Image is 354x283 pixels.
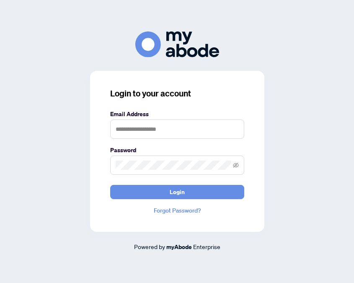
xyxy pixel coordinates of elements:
[110,88,244,99] h3: Login to your account
[170,185,185,199] span: Login
[233,162,239,168] span: eye-invisible
[110,109,244,119] label: Email Address
[110,185,244,199] button: Login
[134,243,165,250] span: Powered by
[110,206,244,215] a: Forgot Password?
[166,242,192,252] a: myAbode
[193,243,220,250] span: Enterprise
[110,145,244,155] label: Password
[135,31,219,57] img: ma-logo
